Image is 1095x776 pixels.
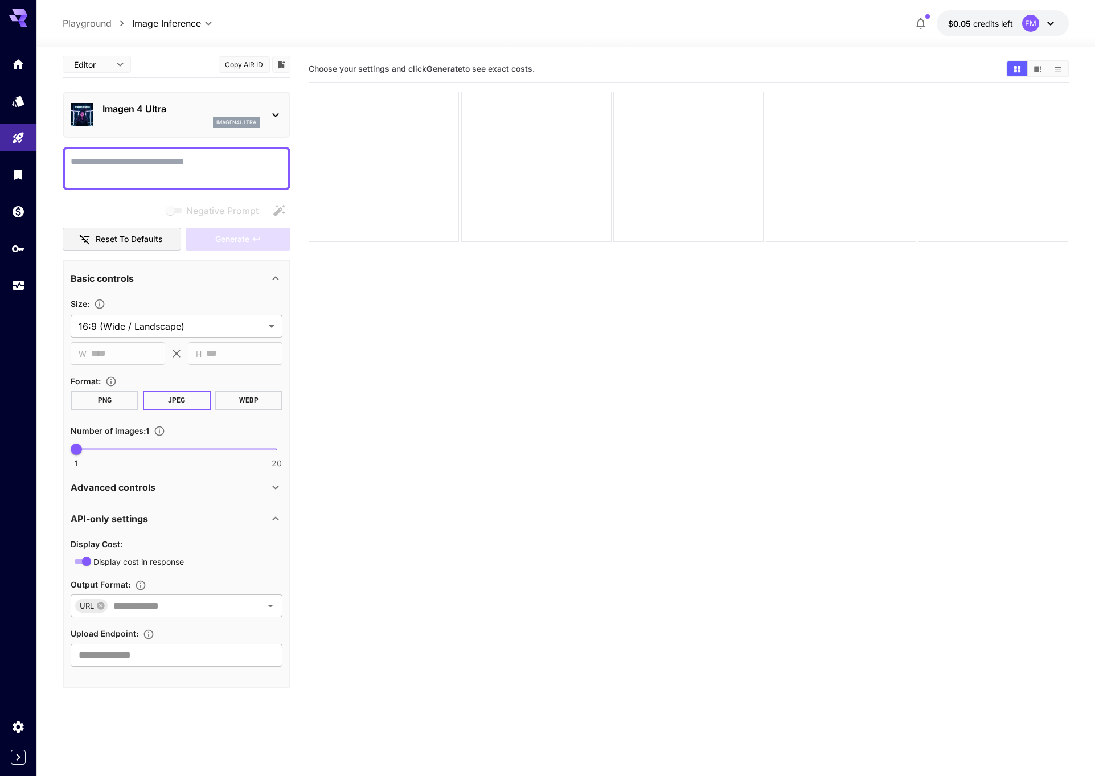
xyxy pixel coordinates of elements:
[71,391,138,410] button: PNG
[71,629,138,638] span: Upload Endpoint :
[263,598,278,614] button: Open
[63,17,112,30] a: Playground
[149,425,170,437] button: Specify how many images to generate in a single request. Each image generation will be charged se...
[71,426,149,436] span: Number of images : 1
[309,64,535,73] span: Choose your settings and click to see exact costs.
[1007,61,1027,76] button: Show images in grid view
[11,131,25,145] div: Playground
[75,599,108,613] div: URL
[63,17,132,30] nav: breadcrumb
[272,458,282,469] span: 20
[1028,61,1048,76] button: Show images in video view
[1048,61,1068,76] button: Show images in list view
[75,600,99,613] span: URL
[89,298,110,310] button: Adjust the dimensions of the generated image by specifying its width and height in pixels, or sel...
[163,203,268,217] span: Negative prompts are not compatible with the selected model.
[11,241,25,256] div: API Keys
[79,319,264,333] span: 16:9 (Wide / Landscape)
[1022,15,1039,32] div: EM
[71,474,282,501] div: Advanced controls
[71,299,89,309] span: Size :
[75,458,78,469] span: 1
[11,167,25,182] div: Library
[71,97,282,132] div: Imagen 4 Ultraimagen4ultra
[102,102,260,116] p: Imagen 4 Ultra
[11,94,25,108] div: Models
[132,17,201,30] span: Image Inference
[71,512,148,525] p: API-only settings
[216,118,256,126] p: imagen4ultra
[63,228,181,251] button: Reset to defaults
[186,204,259,217] span: Negative Prompt
[71,272,134,285] p: Basic controls
[219,56,270,73] button: Copy AIR ID
[11,720,25,734] div: Settings
[11,278,25,293] div: Usage
[937,10,1069,36] button: $0.05EM
[196,347,202,360] span: H
[71,265,282,292] div: Basic controls
[948,19,973,28] span: $0.05
[71,481,155,494] p: Advanced controls
[11,57,25,71] div: Home
[101,376,121,387] button: Choose the file format for the output image.
[1006,60,1069,77] div: Show images in grid viewShow images in video viewShow images in list view
[74,59,109,71] span: Editor
[426,64,462,73] b: Generate
[71,580,130,589] span: Output Format :
[143,391,211,410] button: JPEG
[138,629,159,640] button: Specifies a URL for uploading the generated image as binary data via HTTP PUT, such as an S3 buck...
[71,539,122,549] span: Display Cost :
[71,505,282,532] div: API-only settings
[276,58,286,71] button: Add to library
[79,347,87,360] span: W
[948,18,1013,30] div: $0.05
[11,750,26,765] button: Expand sidebar
[11,204,25,219] div: Wallet
[130,580,151,591] button: Specifies how the image is returned based on your use case: base64Data for embedding in code, dat...
[71,376,101,386] span: Format :
[93,556,184,568] span: Display cost in response
[973,19,1013,28] span: credits left
[215,391,283,410] button: WEBP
